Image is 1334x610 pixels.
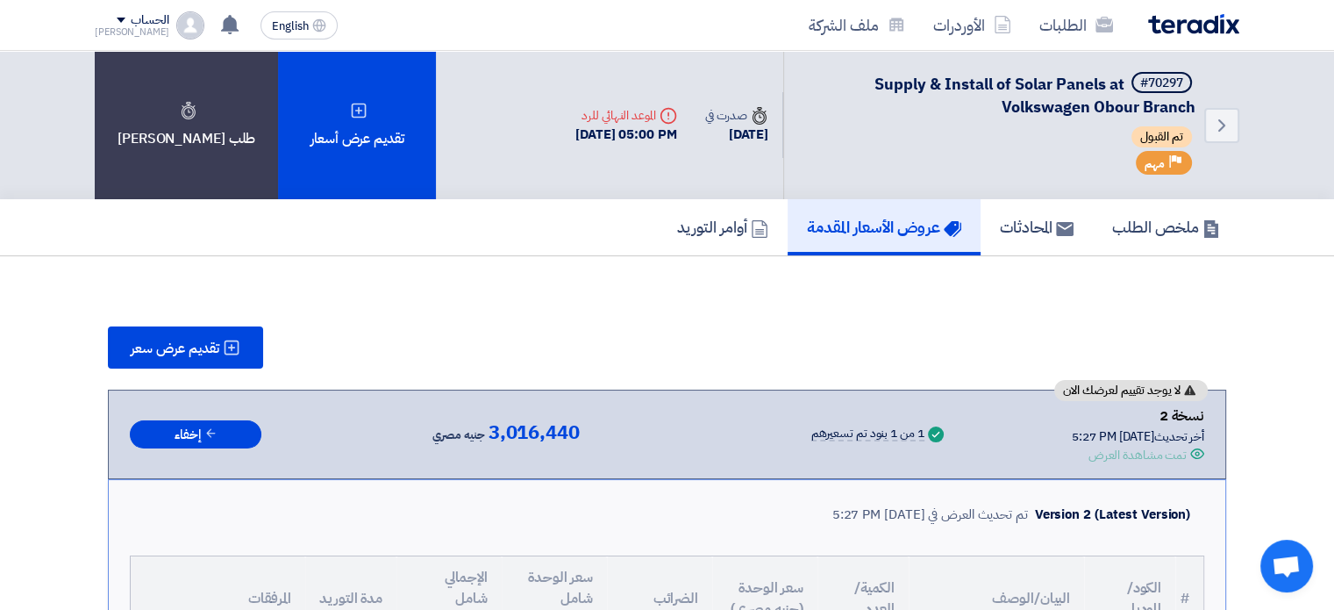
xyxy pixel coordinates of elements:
img: Teradix logo [1148,14,1239,34]
h5: ملخص الطلب [1112,217,1220,237]
a: الأوردرات [919,4,1025,46]
h5: أوامر التوريد [677,217,768,237]
span: Supply & Install of Solar Panels at Volkswagen Obour Branch [874,72,1195,118]
div: #70297 [1140,77,1183,90]
div: نسخة 2 [1072,405,1204,427]
div: الموعد النهائي للرد [575,106,677,125]
span: تقديم عرض سعر [131,341,219,355]
button: إخفاء [130,420,261,449]
a: أوامر التوريد [658,199,788,255]
div: تم تحديث العرض في [DATE] 5:27 PM [832,505,1028,525]
div: الحساب [131,13,168,28]
div: تقديم عرض أسعار [278,51,436,199]
span: مهم [1145,155,1165,172]
h5: Supply & Install of Solar Panels at Volkswagen Obour Branch [805,72,1195,118]
div: طلب [PERSON_NAME] [95,51,278,199]
div: Version 2 (Latest Version) [1035,505,1190,525]
div: 1 من 1 بنود تم تسعيرهم [811,427,924,441]
div: [DATE] [705,125,768,145]
span: تم القبول [1131,126,1192,147]
button: English [260,11,338,39]
div: [PERSON_NAME] [95,27,169,37]
span: جنيه مصري [432,425,484,446]
h5: عروض الأسعار المقدمة [807,217,961,237]
div: صدرت في [705,106,768,125]
span: لا يوجد تقييم لعرضك الان [1063,384,1181,397]
div: تمت مشاهدة العرض [1088,446,1187,464]
img: profile_test.png [176,11,204,39]
a: المحادثات [981,199,1093,255]
a: ملف الشركة [795,4,919,46]
div: أخر تحديث [DATE] 5:27 PM [1072,427,1204,446]
span: English [272,20,309,32]
a: Open chat [1260,540,1313,592]
span: 3,016,440 [489,422,580,443]
a: الطلبات [1025,4,1127,46]
a: ملخص الطلب [1093,199,1239,255]
div: [DATE] 05:00 PM [575,125,677,145]
button: تقديم عرض سعر [108,327,263,369]
h5: المحادثات [1000,217,1074,237]
a: عروض الأسعار المقدمة [788,199,981,255]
